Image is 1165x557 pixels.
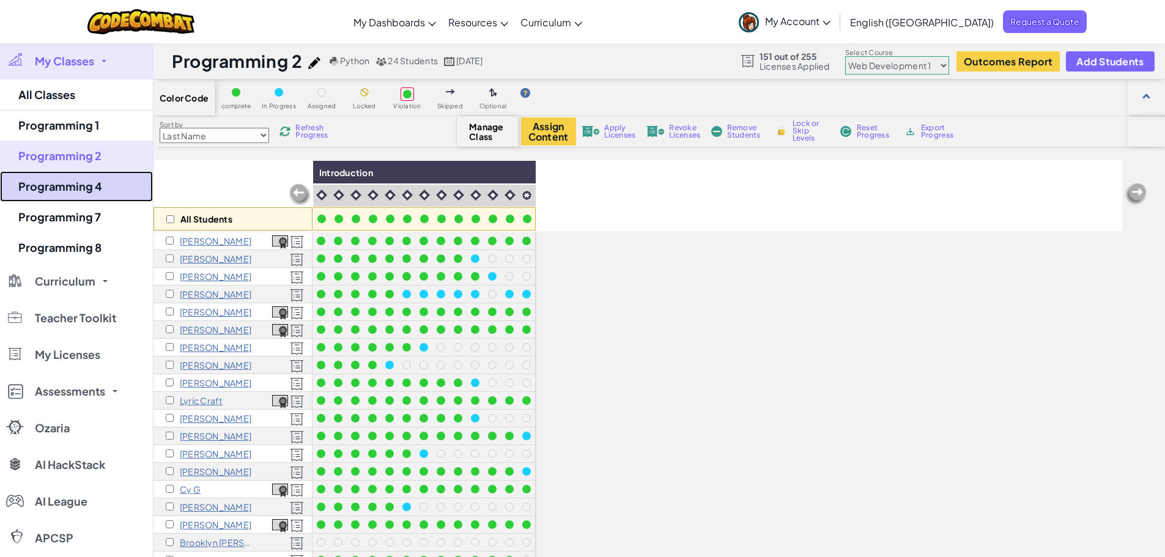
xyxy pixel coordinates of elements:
[604,124,635,139] span: Apply Licenses
[272,517,288,531] a: View Course Completion Certificate
[35,459,105,470] span: AI HackStack
[180,214,232,224] p: All Students
[290,537,304,550] img: Licensed
[402,190,413,201] img: IconIntro.svg
[333,190,344,201] img: IconIntro.svg
[340,55,369,66] span: Python
[272,306,288,320] img: certificate-icon.png
[921,124,958,139] span: Export Progress
[646,126,665,137] img: IconLicenseRevoke.svg
[505,190,516,201] img: IconIntro.svg
[290,501,304,515] img: Licensed
[278,125,292,138] img: IconReload.svg
[436,190,447,201] img: IconIntro.svg
[272,304,288,319] a: View Course Completion Certificate
[393,103,421,109] span: Violation
[844,6,1000,39] a: English ([GEOGRAPHIC_DATA])
[35,312,116,323] span: Teacher Toolkit
[272,519,288,533] img: certificate-icon.png
[956,51,1060,72] button: Outcomes Report
[437,103,463,109] span: Skipped
[582,126,600,137] img: IconLicenseApply.svg
[1066,51,1154,72] button: Add Students
[290,306,304,320] img: Licensed
[272,324,288,338] img: certificate-icon.png
[330,57,339,66] img: python.png
[514,6,588,39] a: Curriculum
[180,502,251,512] p: Jason G
[1123,182,1148,207] img: Arrow_Left_Inactive.png
[308,103,336,109] span: Assigned
[295,124,333,139] span: Refresh Progress
[388,55,438,66] span: 24 Students
[444,57,455,66] img: calendar.svg
[487,190,498,201] img: IconIntro.svg
[272,482,288,496] a: View Course Completion Certificate
[522,190,532,201] img: IconCapstoneLevel.svg
[765,15,830,28] span: My Account
[180,431,251,441] p: Jessalyn Duncan
[180,360,251,370] p: Taylor Canard
[35,56,94,67] span: My Classes
[180,413,251,423] p: Gabriel Dayberry
[272,484,288,497] img: certificate-icon.png
[272,393,288,407] a: View Course Completion Certificate
[760,61,830,71] span: Licenses Applied
[290,271,304,284] img: Licensed
[711,126,722,137] img: IconRemoveStudents.svg
[290,519,304,533] img: Licensed
[520,88,530,98] img: IconHint.svg
[180,449,251,459] p: Gabriel Earnest
[290,360,304,373] img: Licensed
[172,50,302,73] h1: Programming 2
[290,253,304,267] img: Licensed
[857,124,893,139] span: Reset Progress
[521,117,576,146] button: Assign Content
[489,88,497,98] img: IconOptionalLevel.svg
[739,12,759,32] img: avatar
[353,103,375,109] span: Locked
[448,16,497,29] span: Resources
[442,6,514,39] a: Resources
[308,57,320,69] img: iconPencil.svg
[290,342,304,355] img: Licensed
[87,9,194,34] img: CodeCombat logo
[180,484,201,494] p: Cy G
[180,467,251,476] p: AshLynn Engles
[290,377,304,391] img: Licensed
[290,430,304,444] img: Licensed
[180,236,251,246] p: Michael Alexander
[353,16,425,29] span: My Dashboards
[180,378,251,388] p: Madelyn Condrey
[1003,10,1087,33] a: Request a Quote
[272,234,288,248] a: View Course Completion Certificate
[368,190,379,201] img: IconIntro.svg
[319,167,373,178] span: Introduction
[180,520,251,529] p: Isabella I
[272,395,288,408] img: certificate-icon.png
[180,396,223,405] p: Lyric Craft
[290,289,304,302] img: Licensed
[290,395,304,408] img: Licensed
[180,289,251,299] p: Williem Balentine
[290,235,304,249] img: Licensed
[160,93,209,103] span: Color Code
[180,325,251,334] p: Braelynn Brewer
[904,126,916,137] img: IconArchive.svg
[290,466,304,479] img: Licensed
[35,386,105,397] span: Assessments
[180,342,251,352] p: rylee C
[479,103,507,109] span: Optional
[272,322,288,336] a: View Course Completion Certificate
[290,324,304,338] img: Licensed
[453,190,464,201] img: IconIntro.svg
[850,16,994,29] span: English ([GEOGRAPHIC_DATA])
[470,190,481,201] img: IconIntro.svg
[350,190,361,201] img: IconIntro.svg
[290,484,304,497] img: Licensed
[180,254,251,264] p: Jasper B
[375,57,386,66] img: MultipleUsers.png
